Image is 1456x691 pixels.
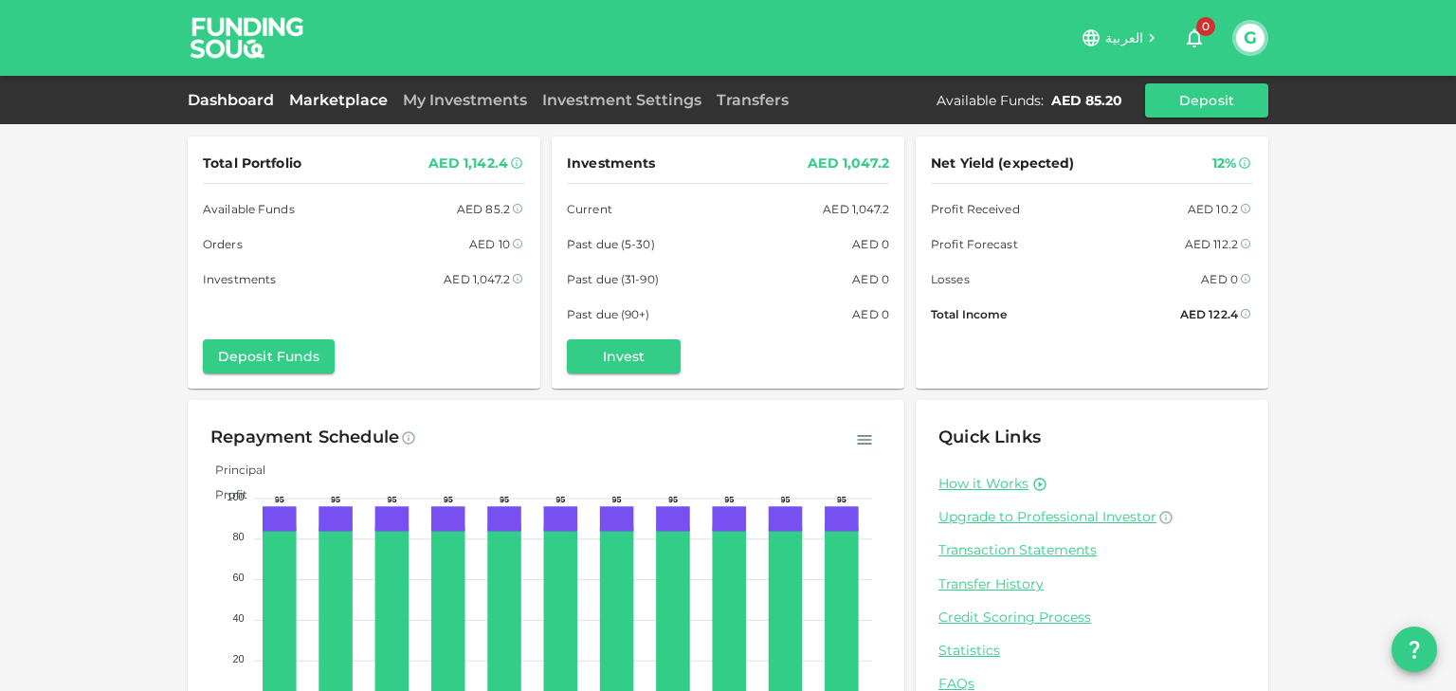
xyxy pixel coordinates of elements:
[567,339,681,373] button: Invest
[1175,19,1213,57] button: 0
[931,199,1020,219] span: Profit Received
[938,475,1028,493] a: How it Works
[1392,627,1437,672] button: question
[457,199,510,219] div: AED 85.2
[1236,24,1265,52] button: G
[469,234,510,254] div: AED 10
[232,531,244,542] tspan: 80
[1185,234,1238,254] div: AED 112.2
[1105,29,1143,46] span: العربية
[938,575,1246,593] a: Transfer History
[938,427,1041,447] span: Quick Links
[1196,17,1215,36] span: 0
[535,91,709,109] a: Investment Settings
[823,199,889,219] div: AED 1,047.2
[938,541,1246,559] a: Transaction Statements
[1051,91,1122,110] div: AED 85.20
[232,653,244,664] tspan: 20
[227,491,244,502] tspan: 100
[931,234,1018,254] span: Profit Forecast
[931,304,1007,324] span: Total Income
[203,339,335,373] button: Deposit Funds
[931,152,1075,175] span: Net Yield (expected)
[938,508,1156,525] span: Upgrade to Professional Investor
[1212,152,1236,175] div: 12%
[210,423,399,453] div: Repayment Schedule
[852,234,889,254] div: AED 0
[938,609,1246,627] a: Credit Scoring Process
[201,487,247,501] span: Profit
[282,91,395,109] a: Marketplace
[567,304,650,324] span: Past due (90+)
[203,199,295,219] span: Available Funds
[1145,83,1268,118] button: Deposit
[203,269,276,289] span: Investments
[232,612,244,624] tspan: 40
[1201,269,1238,289] div: AED 0
[567,234,655,254] span: Past due (5-30)
[428,152,508,175] div: AED 1,142.4
[203,234,243,254] span: Orders
[201,463,265,477] span: Principal
[567,199,612,219] span: Current
[852,304,889,324] div: AED 0
[937,91,1044,110] div: Available Funds :
[567,269,659,289] span: Past due (31-90)
[232,572,244,583] tspan: 60
[938,642,1246,660] a: Statistics
[188,91,282,109] a: Dashboard
[938,508,1246,526] a: Upgrade to Professional Investor
[444,269,510,289] div: AED 1,047.2
[852,269,889,289] div: AED 0
[709,91,796,109] a: Transfers
[203,152,301,175] span: Total Portfolio
[567,152,655,175] span: Investments
[1188,199,1238,219] div: AED 10.2
[1180,304,1238,324] div: AED 122.4
[931,269,970,289] span: Losses
[808,152,889,175] div: AED 1,047.2
[395,91,535,109] a: My Investments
